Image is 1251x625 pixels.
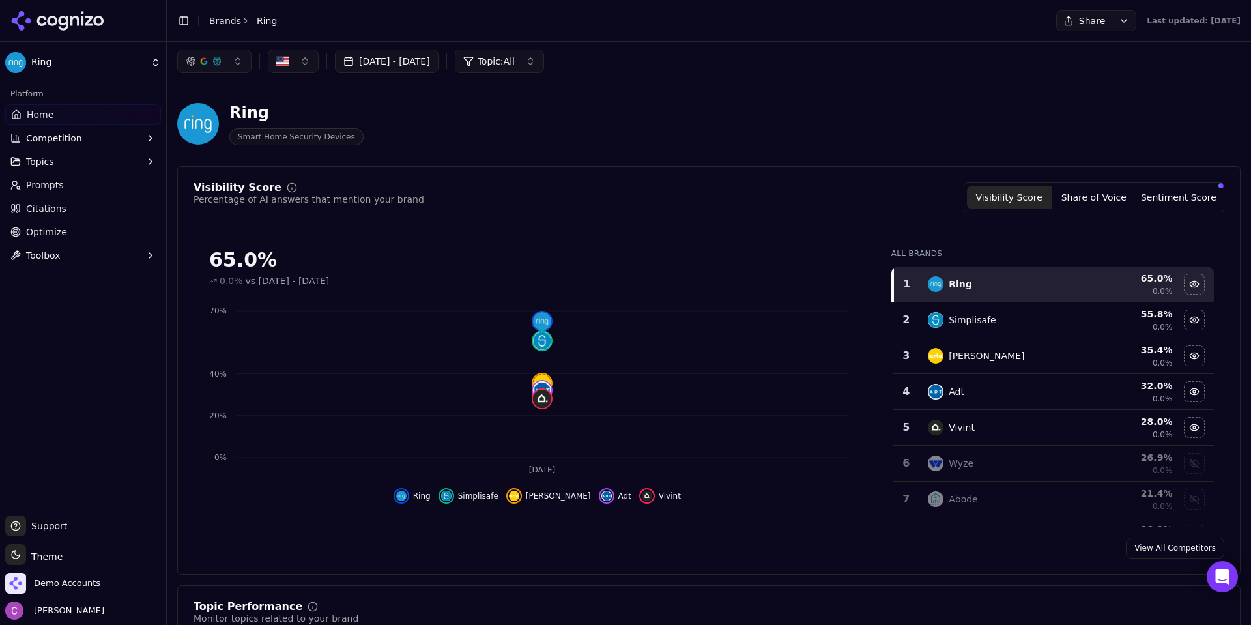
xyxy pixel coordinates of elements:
div: Simplisafe [949,313,996,327]
span: 0.0% [1153,394,1173,404]
div: Last updated: [DATE] [1147,16,1241,26]
button: Hide simplisafe data [1184,310,1205,330]
img: vivint [928,420,943,435]
img: abode [928,491,943,507]
img: Ring [5,52,26,73]
div: 7 [898,491,915,507]
img: US [276,55,289,68]
tspan: 0% [214,453,227,462]
button: Show abode data [1184,489,1205,510]
span: Theme [26,551,63,562]
button: Hide ring data [1184,274,1205,295]
span: Competition [26,132,82,145]
span: Support [26,519,67,532]
div: 55.8 % [1089,308,1172,321]
button: [DATE] - [DATE] [335,50,439,73]
div: [PERSON_NAME] [949,349,1024,362]
button: Competition [5,128,161,149]
button: Open organization switcher [5,573,100,594]
div: Ring [949,278,972,291]
div: Monitor topics related to your brand [194,612,358,625]
div: 65.0% [209,248,865,272]
div: Platform [5,83,161,104]
a: Citations [5,198,161,219]
img: adt [601,491,612,501]
img: simplisafe [441,491,452,501]
span: Simplisafe [458,491,498,501]
span: Topic: All [478,55,515,68]
div: Wyze [949,457,973,470]
span: Home [27,108,53,121]
button: Hide vivint data [639,488,681,504]
button: Topics [5,151,161,172]
tr: 2simplisafeSimplisafe55.8%0.0%Hide simplisafe data [893,302,1214,338]
img: vivint [642,491,652,501]
div: Ring [229,102,364,123]
span: Prompts [26,179,64,192]
button: Hide arlo data [1184,345,1205,366]
tspan: [DATE] [529,465,556,474]
tspan: 20% [209,411,227,420]
div: 5 [898,420,915,435]
span: Vivint [659,491,681,501]
tr: 5vivintVivint28.0%0.0%Hide vivint data [893,410,1214,446]
button: Visibility Score [967,186,1052,209]
a: Brands [209,16,241,26]
a: Optimize [5,222,161,242]
tr: 18.1%Show blink data [893,517,1214,553]
span: [PERSON_NAME] [29,605,104,617]
button: Show wyze data [1184,453,1205,474]
button: Hide vivint data [1184,417,1205,438]
img: vivint [533,390,551,408]
img: ring [396,491,407,501]
tspan: 40% [209,370,227,379]
tr: 3arlo[PERSON_NAME]35.4%0.0%Hide arlo data [893,338,1214,374]
button: Sentiment Score [1136,186,1221,209]
div: All Brands [891,248,1214,259]
span: 0.0% [1153,322,1173,332]
img: arlo [533,374,551,392]
tr: 1ringRing65.0%0.0%Hide ring data [893,267,1214,302]
img: wyze [928,456,943,471]
span: 0.0% [220,274,243,287]
span: 0.0% [1153,465,1173,476]
div: 32.0 % [1089,379,1172,392]
div: Topic Performance [194,602,302,612]
a: Prompts [5,175,161,196]
div: Visibility Score [194,182,281,193]
span: Ring [413,491,431,501]
span: vs [DATE] - [DATE] [246,274,330,287]
span: Citations [26,202,66,215]
button: Hide arlo data [506,488,591,504]
button: Toolbox [5,245,161,266]
button: Hide adt data [1184,381,1205,402]
img: Ring [177,103,219,145]
button: Hide adt data [599,488,631,504]
div: 1 [899,276,915,292]
div: 6 [898,456,915,471]
span: 0.0% [1153,429,1173,440]
div: 21.4 % [1089,487,1172,500]
img: ring [533,312,551,330]
div: 65.0 % [1089,272,1172,285]
img: Chris Abouraad [5,602,23,620]
div: 26.9 % [1089,451,1172,464]
div: Open Intercom Messenger [1207,561,1238,592]
tr: 4adtAdt32.0%0.0%Hide adt data [893,374,1214,410]
button: Open user button [5,602,104,620]
div: 3 [898,348,915,364]
span: Ring [257,14,277,27]
span: Toolbox [26,249,61,262]
tr: 6wyzeWyze26.9%0.0%Show wyze data [893,446,1214,482]
img: arlo [509,491,519,501]
span: [PERSON_NAME] [526,491,591,501]
span: 0.0% [1153,286,1173,297]
div: 28.0 % [1089,415,1172,428]
div: 4 [898,384,915,400]
img: adt [533,381,551,400]
button: Show blink data [1184,525,1205,545]
img: Demo Accounts [5,573,26,594]
div: 18.1 % [1089,523,1172,536]
span: Optimize [26,225,67,239]
nav: breadcrumb [209,14,277,27]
